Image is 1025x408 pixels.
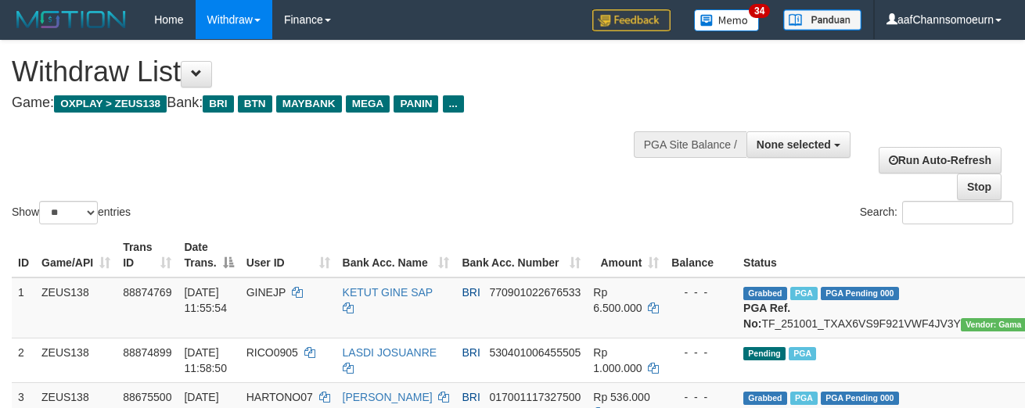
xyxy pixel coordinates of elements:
[12,56,667,88] h1: Withdraw List
[587,233,665,277] th: Amount: activate to sort column ascending
[12,233,35,277] th: ID
[749,4,770,18] span: 34
[902,201,1013,224] input: Search:
[123,391,171,403] span: 88675500
[12,201,131,224] label: Show entries
[743,347,786,360] span: Pending
[240,233,336,277] th: User ID: activate to sort column ascending
[343,286,433,299] a: KETUT GINE SAP
[117,233,178,277] th: Trans ID: activate to sort column ascending
[821,287,899,300] span: PGA Pending
[489,286,581,299] span: Copy 770901022676533 to clipboard
[35,338,117,382] td: ZEUS138
[394,95,438,113] span: PANIN
[957,174,1002,200] a: Stop
[593,286,642,314] span: Rp 6.500.000
[12,338,35,382] td: 2
[35,233,117,277] th: Game/API: activate to sort column ascending
[789,347,816,360] span: Marked by aafsolysreylen
[489,391,581,403] span: Copy 017001117327500 to clipboard
[783,9,861,30] img: panduan.png
[184,286,227,314] span: [DATE] 11:55:54
[462,391,480,403] span: BRI
[35,277,117,338] td: ZEUS138
[336,233,456,277] th: Bank Acc. Name: activate to sort column ascending
[12,95,667,111] h4: Game: Bank:
[821,392,899,405] span: PGA Pending
[238,95,272,113] span: BTN
[39,201,98,224] select: Showentries
[178,233,239,277] th: Date Trans.: activate to sort column descending
[184,346,227,374] span: [DATE] 11:58:50
[694,9,760,31] img: Button%20Memo.svg
[743,302,790,330] b: PGA Ref. No:
[54,95,167,113] span: OXPLAY > ZEUS138
[671,345,731,360] div: - - -
[665,233,737,277] th: Balance
[634,131,746,158] div: PGA Site Balance /
[123,346,171,359] span: 88874899
[746,131,851,158] button: None selected
[593,346,642,374] span: Rp 1.000.000
[743,392,787,405] span: Grabbed
[757,138,831,151] span: None selected
[346,95,390,113] span: MEGA
[246,346,298,359] span: RICO0905
[276,95,342,113] span: MAYBANK
[443,95,464,113] span: ...
[790,392,818,405] span: Marked by aaftrukkakada
[12,8,131,31] img: MOTION_logo.png
[593,391,649,403] span: Rp 536.000
[343,346,437,359] a: LASDI JOSUANRE
[203,95,233,113] span: BRI
[592,9,671,31] img: Feedback.jpg
[246,391,313,403] span: HARTONO07
[462,286,480,299] span: BRI
[343,391,433,403] a: [PERSON_NAME]
[860,201,1013,224] label: Search:
[455,233,587,277] th: Bank Acc. Number: activate to sort column ascending
[12,277,35,338] td: 1
[462,346,480,359] span: BRI
[489,346,581,359] span: Copy 530401006455505 to clipboard
[671,285,731,300] div: - - -
[671,389,731,405] div: - - -
[246,286,286,299] span: GINEJP
[790,287,818,300] span: Marked by aafsolysreylen
[123,286,171,299] span: 88874769
[743,287,787,300] span: Grabbed
[879,147,1002,174] a: Run Auto-Refresh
